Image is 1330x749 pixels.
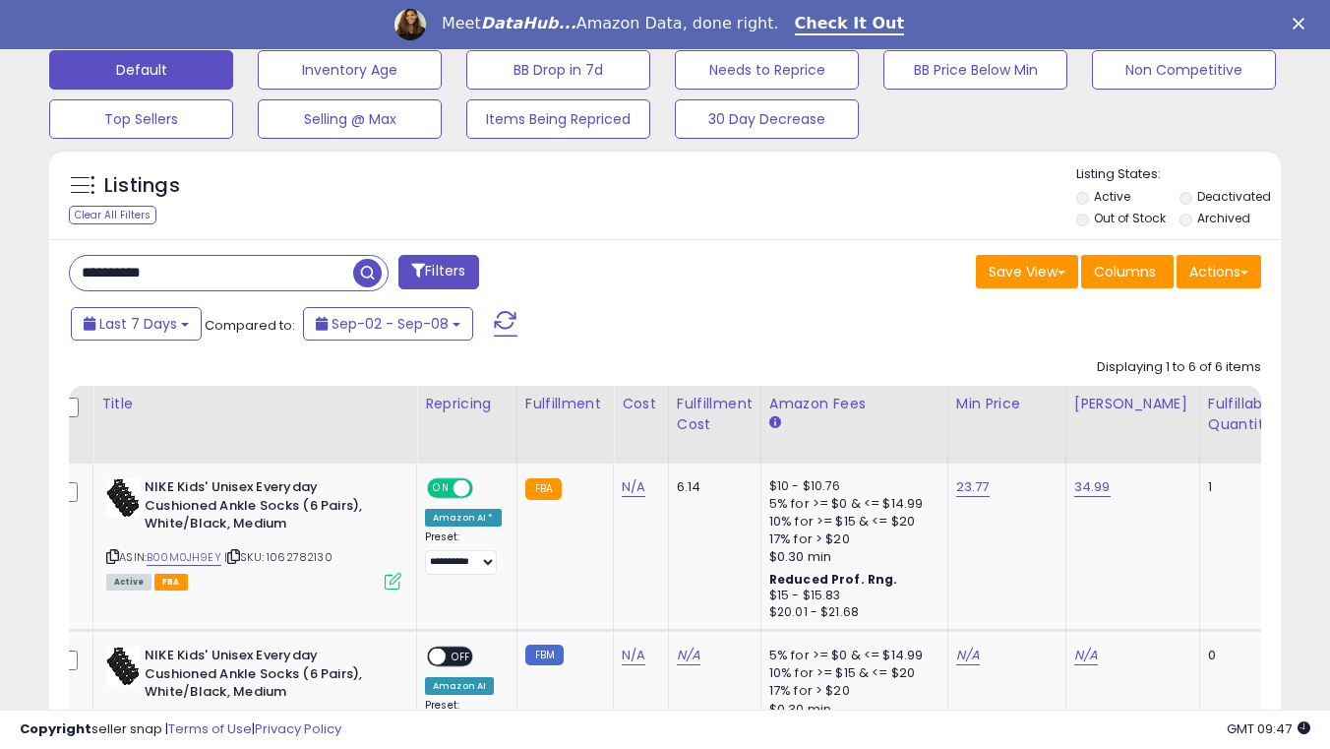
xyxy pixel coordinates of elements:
button: Non Competitive [1092,50,1276,90]
div: Title [101,394,408,414]
small: FBA [525,478,562,500]
div: ASIN: [106,478,401,588]
button: Selling @ Max [258,99,442,139]
div: 17% for > $20 [769,682,933,700]
a: N/A [622,477,645,497]
span: Sep-02 - Sep-08 [332,314,449,334]
div: Fulfillment [525,394,605,414]
button: Save View [976,255,1078,288]
div: 0 [1208,647,1269,664]
button: Filters [398,255,478,289]
label: Archived [1197,210,1250,226]
a: Terms of Use [168,719,252,738]
p: Listing States: [1076,165,1281,184]
div: Preset: [425,531,502,575]
a: 34.99 [1074,477,1111,497]
div: 10% for >= $15 & <= $20 [769,513,933,531]
i: DataHub... [481,14,576,32]
div: Close [1293,18,1312,30]
a: N/A [677,646,700,665]
strong: Copyright [20,719,91,738]
span: All listings currently available for purchase on Amazon [106,574,151,591]
div: Cost [622,394,660,414]
div: Min Price [956,394,1058,414]
span: Compared to: [205,316,295,335]
img: Profile image for Georgie [394,9,426,40]
div: 5% for >= $0 & <= $14.99 [769,647,933,664]
div: 5% for >= $0 & <= $14.99 [769,495,933,513]
button: 30 Day Decrease [675,99,859,139]
button: BB Drop in 7d [466,50,650,90]
span: | SKU: 1062782130 [224,549,332,565]
a: N/A [622,646,645,665]
div: Amazon Fees [769,394,939,414]
img: 41rIH0mxZ-L._SL40_.jpg [106,647,140,686]
span: 2025-09-16 09:47 GMT [1227,719,1310,738]
span: FBA [154,574,188,591]
span: Last 7 Days [99,314,177,334]
div: $15 - $15.83 [769,588,933,604]
span: ON [429,480,453,497]
div: Fulfillable Quantity [1208,394,1276,435]
button: Columns [1081,255,1174,288]
a: N/A [1074,646,1098,665]
div: Amazon AI [425,677,494,695]
div: Fulfillment Cost [677,394,753,435]
small: Amazon Fees. [769,414,781,432]
div: Clear All Filters [69,206,156,224]
b: Reduced Prof. Rng. [769,571,898,588]
div: 10% for >= $15 & <= $20 [769,664,933,682]
a: Privacy Policy [255,719,341,738]
button: Top Sellers [49,99,233,139]
div: Displaying 1 to 6 of 6 items [1097,358,1261,377]
button: Sep-02 - Sep-08 [303,307,473,341]
span: Columns [1094,262,1156,281]
button: Items Being Repriced [466,99,650,139]
button: Default [49,50,233,90]
div: Amazon AI * [425,509,502,527]
label: Deactivated [1197,188,1271,205]
img: 41rIH0mxZ-L._SL40_.jpg [106,478,140,518]
label: Active [1094,188,1130,205]
h5: Listings [104,172,180,200]
span: OFF [470,480,502,497]
b: NIKE Kids' Unisex Everyday Cushioned Ankle Socks (6 Pairs), White/Black, Medium [145,647,384,707]
button: Needs to Reprice [675,50,859,90]
button: Actions [1177,255,1261,288]
div: $0.30 min [769,548,933,566]
span: OFF [446,649,477,665]
a: 23.77 [956,477,990,497]
small: FBM [525,645,564,665]
div: 1 [1208,478,1269,496]
button: Inventory Age [258,50,442,90]
b: NIKE Kids' Unisex Everyday Cushioned Ankle Socks (6 Pairs), White/Black, Medium [145,478,384,538]
div: Repricing [425,394,509,414]
button: BB Price Below Min [883,50,1067,90]
div: seller snap | | [20,720,341,739]
div: 17% for > $20 [769,531,933,548]
button: Last 7 Days [71,307,202,341]
div: $20.01 - $21.68 [769,604,933,621]
label: Out of Stock [1094,210,1166,226]
a: N/A [956,646,980,665]
a: Check It Out [795,14,905,35]
a: B00M0JH9EY [147,549,221,566]
div: Meet Amazon Data, done right. [442,14,779,33]
div: $10 - $10.76 [769,478,933,495]
div: [PERSON_NAME] [1074,394,1191,414]
div: 6.14 [677,478,746,496]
